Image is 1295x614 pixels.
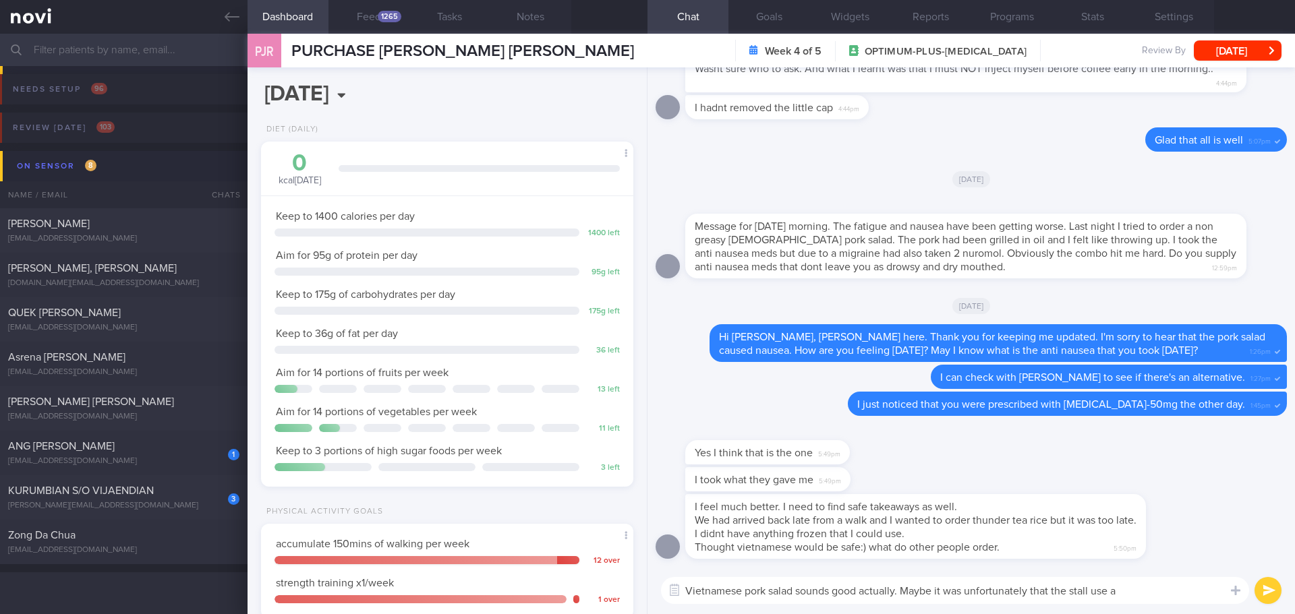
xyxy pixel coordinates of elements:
[586,307,620,317] div: 175 g left
[8,307,121,318] span: QUEK [PERSON_NAME]
[586,228,620,239] div: 1400 left
[8,501,239,511] div: [PERSON_NAME][EMAIL_ADDRESS][DOMAIN_NAME]
[695,515,1136,526] span: We had arrived back late from a walk and I wanted to order thunder tea rice but it was too late.
[228,449,239,460] div: 1
[8,367,239,377] div: [EMAIL_ADDRESS][DOMAIN_NAME]
[276,446,502,456] span: Keep to 3 portions of high sugar foods per week
[85,160,96,171] span: 8
[586,595,620,605] div: 1 over
[1114,541,1136,553] span: 5:50pm
[695,528,904,539] span: I didnt have anything frozen that I could use.
[1248,133,1271,146] span: 5:07pm
[838,101,859,114] span: 4:44pm
[291,43,634,59] span: PURCHASE [PERSON_NAME] [PERSON_NAME]
[96,121,115,133] span: 103
[8,234,239,244] div: [EMAIL_ADDRESS][DOMAIN_NAME]
[276,367,449,378] span: Aim for 14 portions of fruits per week
[586,463,620,473] div: 3 left
[228,493,239,505] div: 3
[275,152,325,187] div: kcal [DATE]
[91,83,107,94] span: 96
[695,501,957,512] span: I feel much better. I need to find safe takeaways as well.
[857,399,1245,410] span: I just noticed that you were prescribed with [MEDICAL_DATA]-50mg the other day.
[1212,260,1237,273] span: 12:59pm
[276,289,455,300] span: Keep to 175g of carbohydrates per day
[276,406,477,417] span: Aim for 14 portions of vegetables per week
[378,11,401,22] div: 1265
[194,181,248,208] div: Chats
[8,412,239,422] div: [EMAIL_ADDRESS][DOMAIN_NAME]
[695,102,833,113] span: I hadnt removed the little cap
[586,424,620,434] div: 11 left
[8,323,239,333] div: [EMAIL_ADDRESS][DOMAIN_NAME]
[275,152,325,175] div: 0
[1250,398,1271,410] span: 1:45pm
[276,578,394,588] span: strength training x1/week
[586,268,620,278] div: 95 g left
[819,473,841,486] span: 5:49pm
[9,80,111,98] div: Needs setup
[9,119,118,137] div: Review [DATE]
[8,352,125,363] span: Asrena [PERSON_NAME]
[719,332,1265,356] span: Hi [PERSON_NAME], [PERSON_NAME] here. Thank you for keeping me updated. I'm sorry to hear that th...
[586,556,620,566] div: 12 over
[8,263,177,274] span: [PERSON_NAME], [PERSON_NAME]
[276,250,418,261] span: Aim for 95g of protein per day
[8,545,239,555] div: [EMAIL_ADDRESS][DOMAIN_NAME]
[261,125,318,135] div: Diet (Daily)
[8,396,174,407] span: [PERSON_NAME] [PERSON_NAME]
[1155,135,1243,146] span: Glad that all is well
[1194,40,1282,61] button: [DATE]
[695,542,1000,553] span: Thought vietnamese would be safe:) what do other people order.
[586,346,620,356] div: 36 left
[695,63,1213,74] span: Wasnt sure who to ask. And what I learnt was that I must NOT inject myself before coffee early in...
[952,298,991,314] span: [DATE]
[276,328,398,339] span: Keep to 36g of fat per day
[818,446,840,459] span: 5:49pm
[8,456,239,466] div: [EMAIL_ADDRESS][DOMAIN_NAME]
[8,278,239,288] div: [DOMAIN_NAME][EMAIL_ADDRESS][DOMAIN_NAME]
[952,171,991,187] span: [DATE]
[276,211,415,222] span: Keep to 1400 calories per day
[276,539,469,549] span: accumulate 150mins of walking per week
[1142,45,1186,57] span: Review By
[8,218,90,229] span: [PERSON_NAME]
[940,372,1245,383] span: I can check with [PERSON_NAME] to see if there's an alternative.
[261,507,383,517] div: Physical Activity Goals
[695,448,813,458] span: Yes I think that is the one
[1250,371,1271,383] span: 1:27pm
[8,441,115,452] span: ANG [PERSON_NAME]
[8,485,154,496] span: KURUMBIAN S/O VIJAENDIAN
[13,157,100,175] div: On sensor
[865,45,1027,59] span: OPTIMUM-PLUS-[MEDICAL_DATA]
[586,385,620,395] div: 13 left
[1250,344,1271,357] span: 1:26pm
[695,221,1236,272] span: Message for [DATE] morning. The fatigue and nausea have been getting worse. Last night I tried to...
[695,474,813,485] span: I took what they gave me
[244,26,285,78] div: PJR
[8,530,76,541] span: Zong Da Chua
[765,44,822,58] strong: Week 4 of 5
[1216,75,1237,88] span: 4:44pm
